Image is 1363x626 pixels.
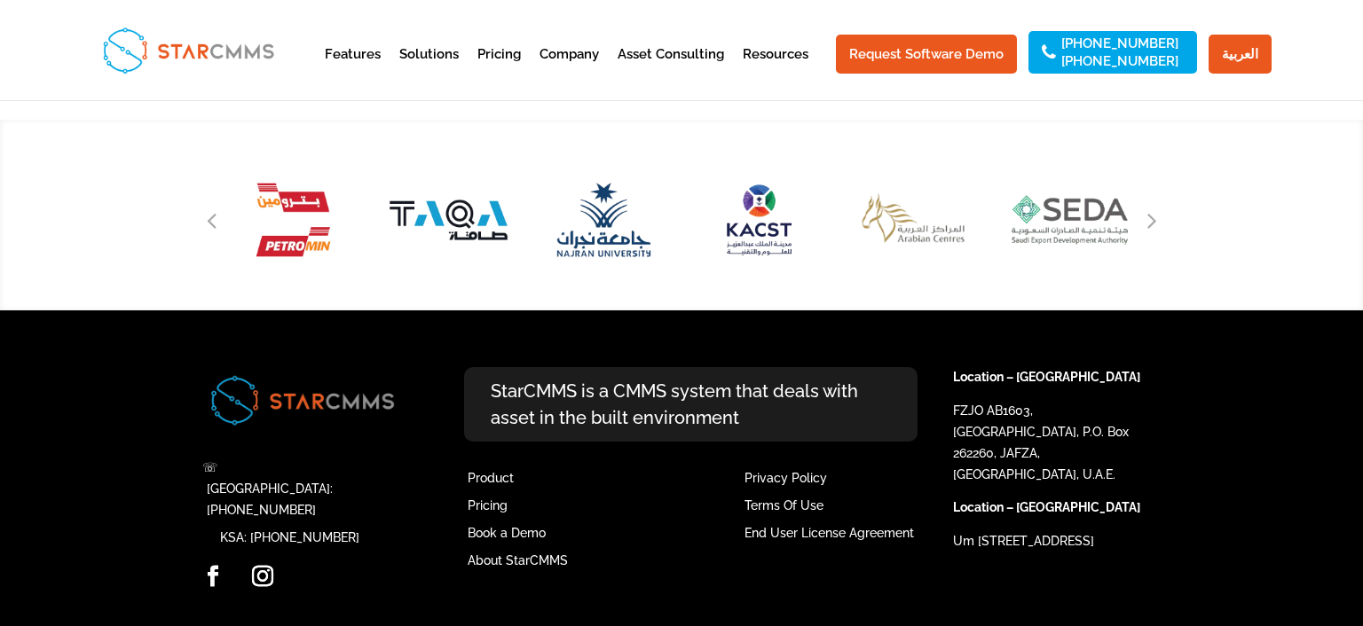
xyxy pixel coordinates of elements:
a: العربية [1209,35,1272,74]
a: Request Software Demo [836,35,1017,74]
img: StarCMMS [95,20,281,81]
img: KACST Logo [690,156,828,284]
img: Arabian Centres [846,156,983,284]
div: 35 / 51 [1001,156,1138,284]
strong: Location – [GEOGRAPHIC_DATA] [953,500,1140,514]
a: Book a Demo [468,526,546,540]
a: Pricing [468,498,508,513]
img: PETROMIN [225,156,362,284]
iframe: Chat Widget [1068,434,1363,626]
strong: Location – [GEOGRAPHIC_DATA] [953,370,1140,384]
div: 30 / 51 [225,156,362,284]
a: Terms Of Use [745,498,823,513]
a: Features [325,48,381,91]
div: 34 / 51 [846,156,983,284]
p: StarCMMS is a CMMS system that deals with asset in the built environment [464,367,918,442]
span: ☏ [202,460,218,474]
p: Um [STREET_ADDRESS] [953,531,1153,552]
a: Company [540,48,599,91]
a: End User License Agreement [745,526,914,540]
div: 33 / 51 [690,156,828,284]
a: Solutions [399,48,459,91]
a: [GEOGRAPHIC_DATA]: [PHONE_NUMBER] [207,481,333,517]
img: Najran University Logo [535,156,673,284]
a: Resources [743,48,808,91]
p: FZJO AB1603, [GEOGRAPHIC_DATA], P.O. Box 262260, JAFZA, [GEOGRAPHIC_DATA], U.A.E. [953,401,1153,497]
a: Privacy Policy [745,471,827,485]
img: Taqa [380,156,517,284]
img: SEDA Logo [1001,156,1138,284]
a: Product [468,471,514,485]
a: KSA: [PHONE_NUMBER] [220,530,359,544]
div: 31 / 51 [380,156,517,284]
a: Asset Consulting [618,48,724,91]
a: [PHONE_NUMBER] [1061,37,1178,50]
a: [PHONE_NUMBER] [1061,55,1178,67]
div: 32 / 51 [535,156,673,284]
a: About StarCMMS [468,553,568,567]
img: Image [202,367,402,433]
a: Pricing [477,48,521,91]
